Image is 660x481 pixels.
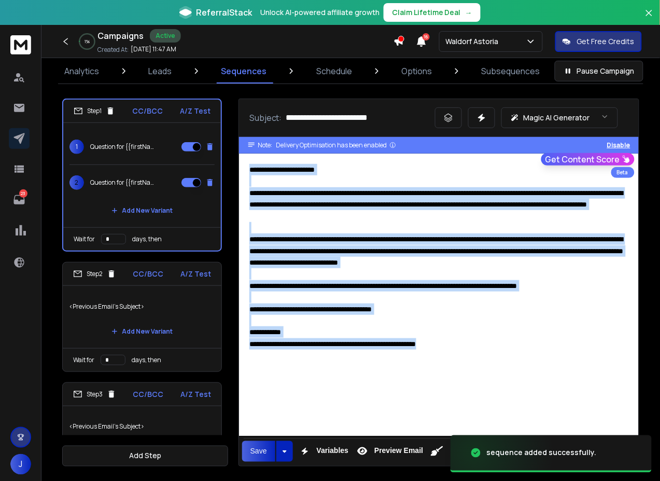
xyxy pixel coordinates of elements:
p: A/Z Test [180,269,211,279]
div: Step 1 [74,106,115,116]
button: Magic AI Generator [501,107,618,128]
span: 16 [423,33,430,40]
span: Variables [315,447,351,456]
p: [DATE] 11:47 AM [131,45,176,53]
button: Clean HTML [427,441,447,462]
p: 23 [19,189,27,198]
span: Note: [258,141,272,149]
a: Leads [142,59,178,84]
a: Analytics [58,59,105,84]
li: Step1CC/BCCA/Z Test1Question for {{firstName}}2Question for {{firstName}}Add New VariantWait ford... [62,99,222,252]
p: Wait for [74,235,95,243]
p: Options [402,65,432,77]
div: Active [150,29,181,43]
span: ReferralStack [196,6,252,19]
p: Subject: [249,112,282,124]
a: 23 [9,189,30,210]
p: <Previous Email's Subject> [69,292,215,321]
div: sequence added successfully. [487,448,597,458]
p: A/Z Test [180,389,211,400]
li: Step3CC/BCCA/Z Test<Previous Email's Subject>Add New Variant [62,382,222,469]
p: days, then [132,235,162,243]
button: J [10,454,31,475]
p: Sequences [221,65,267,77]
button: Disable [607,141,630,149]
p: Waldorf Astoria [446,36,503,47]
p: A/Z Test [180,106,210,116]
li: Step2CC/BCCA/Z Test<Previous Email's Subject>Add New VariantWait fordays, then [62,262,222,372]
button: Variables [295,441,351,462]
span: → [465,7,472,18]
h1: Campaigns [97,30,144,42]
button: Get Free Credits [555,31,642,52]
button: Claim Lifetime Deal→ [384,3,481,22]
p: Magic AI Generator [524,113,590,123]
p: CC/BCC [132,106,163,116]
a: Sequences [215,59,273,84]
span: 1 [69,140,84,154]
p: CC/BCC [133,389,163,400]
button: Add New Variant [103,321,181,342]
button: Add New Variant [103,200,181,221]
button: Close banner [642,6,656,31]
button: Save [242,441,275,462]
p: Wait for [73,356,94,364]
a: Options [396,59,439,84]
p: days, then [132,356,161,364]
p: Unlock AI-powered affiliate growth [260,7,380,18]
p: Get Free Credits [577,36,635,47]
div: Beta [611,167,635,178]
div: Step 2 [73,269,116,279]
a: Schedule [310,59,358,84]
button: Add Step [62,446,228,466]
button: Pause Campaign [555,61,643,81]
button: Get Content Score [541,153,635,166]
a: Subsequences [475,59,546,84]
p: 1 % [85,38,90,45]
p: CC/BCC [133,269,163,279]
span: Preview Email [372,447,425,456]
div: Step 3 [73,390,116,399]
span: 2 [69,175,84,190]
p: Created At: [97,46,129,54]
p: Question for {{firstName}} [90,143,157,151]
p: Subsequences [482,65,540,77]
p: Schedule [316,65,352,77]
button: Preview Email [353,441,425,462]
div: Delivery Optimisation has been enabled [276,141,397,149]
p: Analytics [64,65,99,77]
p: Leads [148,65,172,77]
p: Question for {{firstName}} [90,178,157,187]
p: <Previous Email's Subject> [69,413,215,442]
